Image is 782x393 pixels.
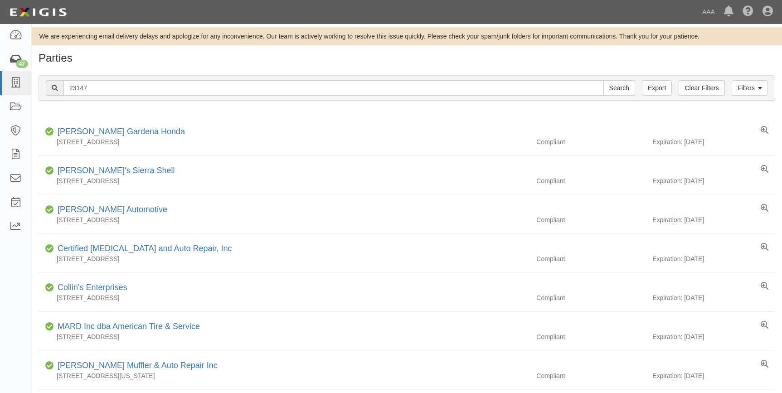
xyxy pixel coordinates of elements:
[58,205,167,214] a: [PERSON_NAME] Automotive
[45,207,54,213] i: Compliant
[679,80,724,96] a: Clear Filters
[529,371,652,380] div: Compliant
[761,243,768,252] a: View results summary
[732,80,768,96] a: Filters
[45,324,54,330] i: Compliant
[761,204,768,213] a: View results summary
[529,137,652,146] div: Compliant
[58,244,232,253] a: Certified [MEDICAL_DATA] and Auto Repair, Inc
[529,293,652,302] div: Compliant
[39,176,529,185] div: [STREET_ADDRESS]
[529,215,652,224] div: Compliant
[54,204,167,216] div: Vaughan Automotive
[54,243,232,255] div: Certified Smog and Auto Repair, Inc
[652,137,775,146] div: Expiration: [DATE]
[652,293,775,302] div: Expiration: [DATE]
[652,176,775,185] div: Expiration: [DATE]
[54,360,218,372] div: Mullen's Muffler & Auto Repair Inc
[39,293,529,302] div: [STREET_ADDRESS]
[39,254,529,263] div: [STREET_ADDRESS]
[529,176,652,185] div: Compliant
[698,3,719,21] a: AAA
[761,126,768,135] a: View results summary
[45,285,54,291] i: Compliant
[761,321,768,330] a: View results summary
[45,246,54,252] i: Compliant
[39,137,529,146] div: [STREET_ADDRESS]
[652,371,775,380] div: Expiration: [DATE]
[652,332,775,341] div: Expiration: [DATE]
[54,282,127,294] div: Collin's Enterprises
[45,129,54,135] i: Compliant
[54,321,200,333] div: MARD Inc dba American Tire & Service
[54,126,185,138] div: David Wilson Gardena Honda
[761,282,768,291] a: View results summary
[529,332,652,341] div: Compliant
[58,283,127,292] a: Collin's Enterprises
[603,80,635,96] input: Search
[39,332,529,341] div: [STREET_ADDRESS]
[45,168,54,174] i: Compliant
[16,60,28,68] div: 47
[7,4,69,20] img: logo-5460c22ac91f19d4615b14bd174203de0afe785f0fc80cf4dbbc73dc1793850b.png
[63,80,604,96] input: Search
[54,165,175,177] div: George's Sierra Shell
[652,215,775,224] div: Expiration: [DATE]
[58,127,185,136] a: [PERSON_NAME] Gardena Honda
[58,322,200,331] a: MARD Inc dba American Tire & Service
[58,361,218,370] a: [PERSON_NAME] Muffler & Auto Repair Inc
[39,371,529,380] div: [STREET_ADDRESS][US_STATE]
[642,80,672,96] a: Export
[743,6,753,17] i: Help Center - Complianz
[39,52,775,64] h1: Parties
[652,254,775,263] div: Expiration: [DATE]
[39,215,529,224] div: [STREET_ADDRESS]
[58,166,175,175] a: [PERSON_NAME]'s Sierra Shell
[761,360,768,369] a: View results summary
[761,165,768,174] a: View results summary
[32,32,782,41] div: We are experiencing email delivery delays and apologize for any inconvenience. Our team is active...
[529,254,652,263] div: Compliant
[45,363,54,369] i: Compliant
